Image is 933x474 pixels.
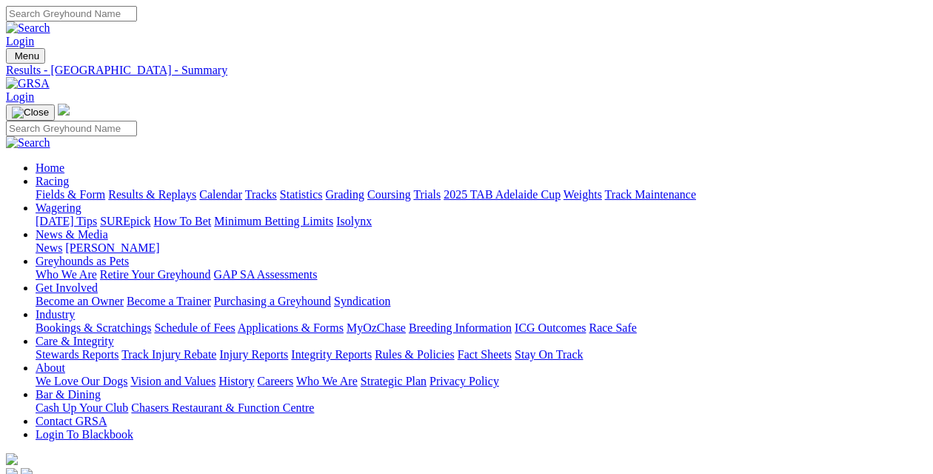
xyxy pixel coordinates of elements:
a: Strategic Plan [361,375,427,387]
a: Who We Are [36,268,97,281]
img: logo-grsa-white.png [58,104,70,116]
a: How To Bet [154,215,212,227]
a: Chasers Restaurant & Function Centre [131,401,314,414]
a: Applications & Forms [238,321,344,334]
a: Contact GRSA [36,415,107,427]
div: Care & Integrity [36,348,927,361]
a: 2025 TAB Adelaide Cup [444,188,561,201]
img: Search [6,21,50,35]
a: MyOzChase [347,321,406,334]
a: Tracks [245,188,277,201]
a: Grading [326,188,364,201]
a: Purchasing a Greyhound [214,295,331,307]
button: Toggle navigation [6,104,55,121]
a: Minimum Betting Limits [214,215,333,227]
a: Calendar [199,188,242,201]
a: We Love Our Dogs [36,375,127,387]
a: Care & Integrity [36,335,114,347]
a: Industry [36,308,75,321]
a: Vision and Values [130,375,215,387]
a: Login To Blackbook [36,428,133,441]
a: Careers [257,375,293,387]
a: Race Safe [589,321,636,334]
div: Racing [36,188,927,201]
a: Syndication [334,295,390,307]
a: Privacy Policy [429,375,499,387]
div: Bar & Dining [36,401,927,415]
a: GAP SA Assessments [214,268,318,281]
a: Fields & Form [36,188,105,201]
a: Greyhounds as Pets [36,255,129,267]
a: Become an Owner [36,295,124,307]
div: Wagering [36,215,927,228]
a: Isolynx [336,215,372,227]
a: Weights [564,188,602,201]
a: [PERSON_NAME] [65,241,159,254]
a: Home [36,161,64,174]
a: Cash Up Your Club [36,401,128,414]
img: logo-grsa-white.png [6,453,18,465]
div: News & Media [36,241,927,255]
a: Bar & Dining [36,388,101,401]
a: News & Media [36,228,108,241]
img: Search [6,136,50,150]
a: Bookings & Scratchings [36,321,151,334]
a: SUREpick [100,215,150,227]
div: Get Involved [36,295,927,308]
a: Statistics [280,188,323,201]
a: Breeding Information [409,321,512,334]
a: Injury Reports [219,348,288,361]
a: Fact Sheets [458,348,512,361]
a: Stay On Track [515,348,583,361]
a: Become a Trainer [127,295,211,307]
a: Coursing [367,188,411,201]
a: Track Injury Rebate [121,348,216,361]
a: ICG Outcomes [515,321,586,334]
a: Trials [413,188,441,201]
a: News [36,241,62,254]
a: About [36,361,65,374]
img: Close [12,107,49,118]
a: [DATE] Tips [36,215,97,227]
a: Retire Your Greyhound [100,268,211,281]
a: Who We Are [296,375,358,387]
a: Results - [GEOGRAPHIC_DATA] - Summary [6,64,927,77]
a: Rules & Policies [375,348,455,361]
button: Toggle navigation [6,48,45,64]
a: Login [6,90,34,103]
img: GRSA [6,77,50,90]
div: About [36,375,927,388]
div: Greyhounds as Pets [36,268,927,281]
div: Industry [36,321,927,335]
a: Schedule of Fees [154,321,235,334]
input: Search [6,6,137,21]
input: Search [6,121,137,136]
a: Racing [36,175,69,187]
span: Menu [15,50,39,61]
a: Stewards Reports [36,348,118,361]
a: Wagering [36,201,81,214]
a: Get Involved [36,281,98,294]
a: Integrity Reports [291,348,372,361]
a: Track Maintenance [605,188,696,201]
a: Login [6,35,34,47]
a: History [218,375,254,387]
a: Results & Replays [108,188,196,201]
